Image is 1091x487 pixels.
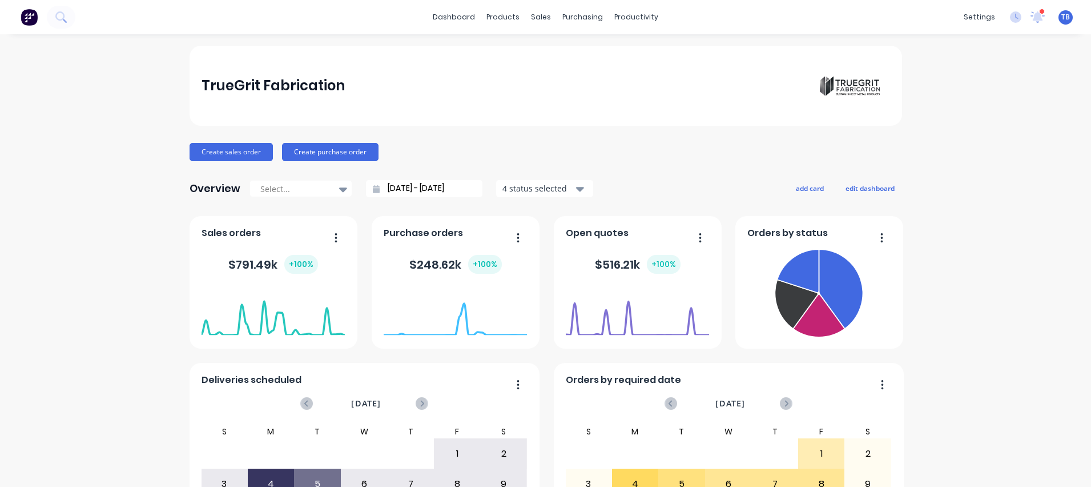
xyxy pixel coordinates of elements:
[609,9,664,26] div: productivity
[566,226,629,240] span: Open quotes
[341,425,388,438] div: W
[481,440,526,468] div: 2
[810,46,889,126] img: TrueGrit Fabrication
[705,425,752,438] div: W
[715,397,745,410] span: [DATE]
[788,181,831,195] button: add card
[228,255,318,274] div: $ 791.49k
[202,74,345,97] div: TrueGrit Fabrication
[845,440,891,468] div: 2
[658,425,705,438] div: T
[612,425,659,438] div: M
[282,143,379,161] button: Create purchase order
[647,255,681,274] div: + 100 %
[481,9,525,26] div: products
[798,425,845,438] div: F
[190,177,240,200] div: Overview
[1061,12,1070,22] span: TB
[202,373,301,387] span: Deliveries scheduled
[434,440,480,468] div: 1
[468,255,502,274] div: + 100 %
[557,9,609,26] div: purchasing
[351,397,381,410] span: [DATE]
[284,255,318,274] div: + 100 %
[844,425,891,438] div: S
[201,425,248,438] div: S
[565,425,612,438] div: S
[566,373,681,387] span: Orders by required date
[958,9,1001,26] div: settings
[190,143,273,161] button: Create sales order
[409,255,502,274] div: $ 248.62k
[838,181,902,195] button: edit dashboard
[480,425,527,438] div: S
[294,425,341,438] div: T
[384,226,463,240] span: Purchase orders
[202,226,261,240] span: Sales orders
[595,255,681,274] div: $ 516.21k
[502,182,574,194] div: 4 status selected
[799,440,844,468] div: 1
[496,180,593,197] button: 4 status selected
[427,9,481,26] a: dashboard
[21,9,38,26] img: Factory
[248,425,295,438] div: M
[747,226,828,240] span: Orders by status
[525,9,557,26] div: sales
[434,425,481,438] div: F
[387,425,434,438] div: T
[751,425,798,438] div: T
